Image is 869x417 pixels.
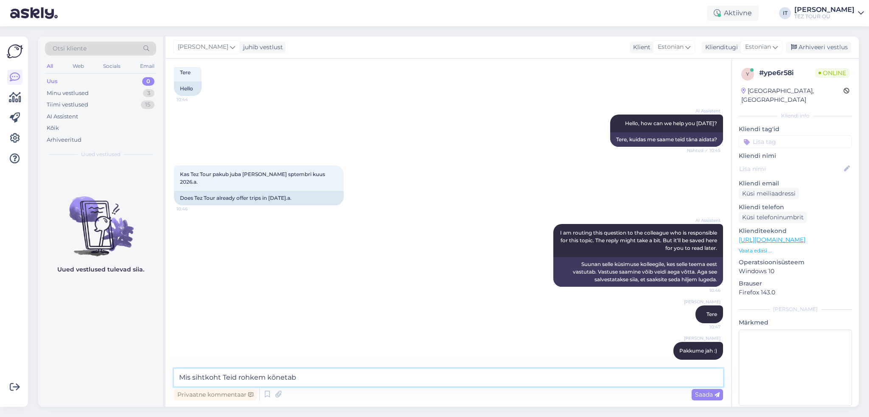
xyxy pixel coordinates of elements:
[739,179,852,188] p: Kliendi email
[739,227,852,235] p: Klienditeekond
[695,391,720,398] span: Saada
[553,257,723,287] div: Suunan selle küsimuse kolleegile, kes selle teema eest vastutab. Vastuse saamine võib veidi aega ...
[739,164,842,174] input: Lisa nimi
[739,258,852,267] p: Operatsioonisüsteem
[689,324,720,330] span: 10:47
[739,188,799,199] div: Küsi meiliaadressi
[47,77,58,86] div: Uus
[759,68,815,78] div: # ype6r58i
[739,112,852,120] div: Kliendi info
[142,77,154,86] div: 0
[177,206,208,212] span: 10:46
[739,236,805,243] a: [URL][DOMAIN_NAME]
[679,347,717,354] span: Pakkume jah :)
[739,125,852,134] p: Kliendi tag'id
[739,135,852,148] input: Lisa tag
[610,132,723,147] div: Tere, kuidas me saame teid täna aidata?
[625,120,717,126] span: Hello, how can we help you [DATE]?
[689,287,720,294] span: 10:46
[706,311,717,317] span: Tere
[739,267,852,276] p: Windows 10
[746,71,749,77] span: y
[174,369,723,386] textarea: Mis sihtkoht Teid rohkem kõnetab
[794,6,855,13] div: [PERSON_NAME]
[794,6,864,20] a: [PERSON_NAME]TEZ TOUR OÜ
[57,265,144,274] p: Uued vestlused tulevad siia.
[684,335,720,341] span: [PERSON_NAME]
[815,68,849,78] span: Online
[745,42,771,52] span: Estonian
[71,61,86,72] div: Web
[81,151,121,158] span: Uued vestlused
[739,305,852,313] div: [PERSON_NAME]
[53,44,87,53] span: Otsi kliente
[174,389,257,400] div: Privaatne kommentaar
[741,87,844,104] div: [GEOGRAPHIC_DATA], [GEOGRAPHIC_DATA]
[687,147,720,154] span: Nähtud ✓ 10:45
[702,43,738,52] div: Klienditugi
[739,212,807,223] div: Küsi telefoninumbrit
[174,81,202,96] div: Hello
[138,61,156,72] div: Email
[739,151,852,160] p: Kliendi nimi
[45,61,55,72] div: All
[240,43,283,52] div: juhib vestlust
[47,136,81,144] div: Arhiveeritud
[739,288,852,297] p: Firefox 143.0
[794,13,855,20] div: TEZ TOUR OÜ
[178,42,228,52] span: [PERSON_NAME]
[689,217,720,224] span: AI Assistent
[630,43,650,52] div: Klient
[141,101,154,109] div: 15
[689,108,720,114] span: AI Assistent
[47,89,89,98] div: Minu vestlused
[779,7,791,19] div: IT
[7,43,23,59] img: Askly Logo
[739,279,852,288] p: Brauser
[739,247,852,255] p: Vaata edasi ...
[684,299,720,305] span: [PERSON_NAME]
[658,42,684,52] span: Estonian
[739,318,852,327] p: Märkmed
[47,112,78,121] div: AI Assistent
[707,6,759,21] div: Aktiivne
[101,61,122,72] div: Socials
[177,96,208,103] span: 10:44
[174,191,344,205] div: Does Tez Tour already offer trips in [DATE].a.
[739,203,852,212] p: Kliendi telefon
[143,89,154,98] div: 3
[47,101,88,109] div: Tiimi vestlused
[47,124,59,132] div: Kõik
[180,69,191,76] span: Tere
[560,229,718,251] span: I am routing this question to the colleague who is responsible for this topic. The reply might ta...
[786,42,851,53] div: Arhiveeri vestlus
[38,181,163,257] img: No chats
[180,171,326,185] span: Kas Tez Tour pakub juba [PERSON_NAME] sptembri kuus 2026.a.
[689,360,720,367] span: 10:47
